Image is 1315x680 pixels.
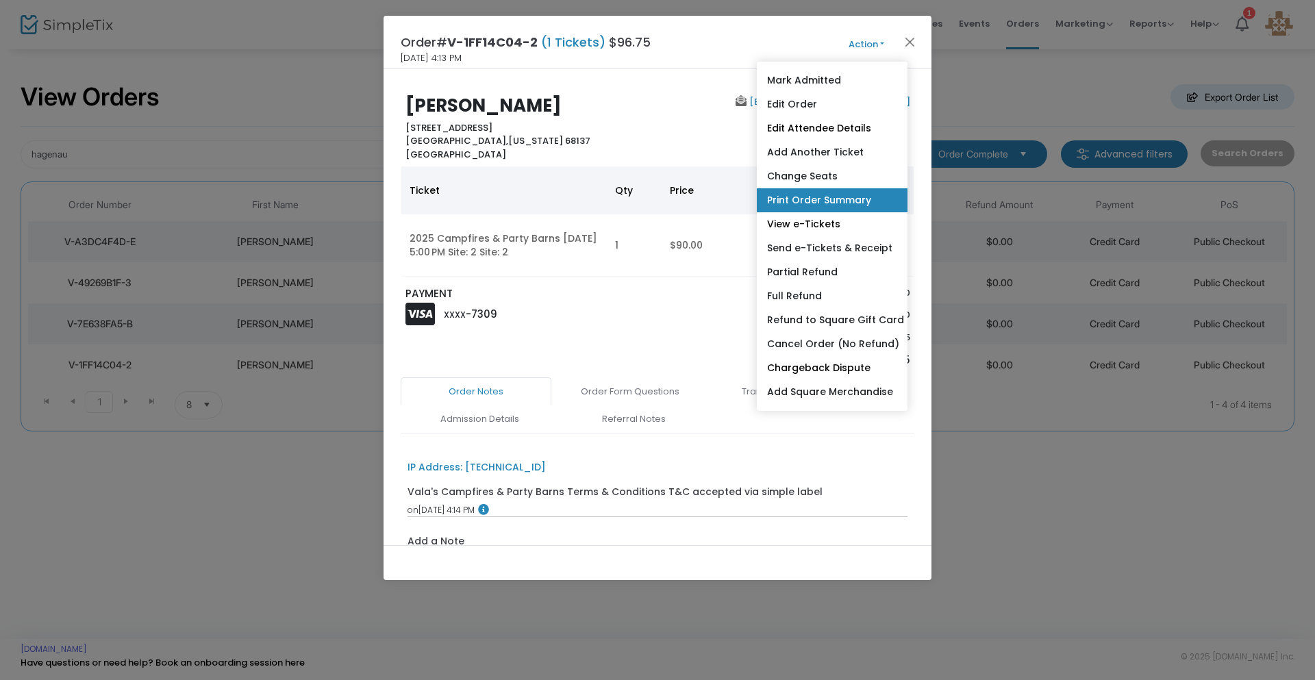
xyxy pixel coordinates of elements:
span: -7309 [466,307,497,321]
th: Price [662,166,792,214]
th: Qty [607,166,662,214]
p: Service Fee Total [729,308,845,322]
a: Referral Notes [558,405,709,433]
h4: Order# $96.75 [401,33,651,51]
p: Order Total [729,353,845,368]
a: Order Form Questions [555,377,705,406]
a: Edit Order [757,92,907,116]
span: [GEOGRAPHIC_DATA], [405,134,508,147]
td: 1 [607,214,662,277]
a: Cancel Order (No Refund) [757,332,907,356]
a: Send e-Tickets & Receipt [757,236,907,260]
a: Add Square Merchandise [757,380,907,404]
div: Data table [401,166,914,277]
a: Transaction Details [709,377,860,406]
a: Order Notes [401,377,551,406]
a: Full Refund [757,284,907,308]
label: Add a Note [408,534,464,552]
div: Vala's Campfires & Party Barns Terms & Conditions T&C accepted via simple label [408,485,823,499]
button: Close [901,33,919,51]
a: Partial Refund [757,260,907,284]
a: Add Another Ticket [757,140,907,164]
span: on [408,504,418,516]
a: Edit Attendee Details [757,116,907,140]
td: $90.00 [662,214,792,277]
div: IP Address: [TECHNICAL_ID] [408,460,546,475]
b: [PERSON_NAME] [405,93,562,118]
p: Sub total [729,286,845,300]
a: Admission Details [404,405,555,433]
th: Ticket [401,166,607,214]
span: V-1FF14C04-2 [447,34,538,51]
button: Action [825,37,907,52]
a: Change Seats [757,164,907,188]
span: [DATE] 4:13 PM [401,51,462,65]
p: PAYMENT [405,286,651,302]
p: Tax Total [729,331,845,344]
a: Print Order Summary [757,188,907,212]
span: XXXX [444,309,466,320]
a: View e-Tickets [757,212,907,236]
td: 2025 Campfires & Party Barns [DATE] 5:00 PM Site: 2 Site: 2 [401,214,607,277]
span: (1 Tickets) [538,34,609,51]
a: Refund to Square Gift Card [757,308,907,332]
a: Chargeback Dispute [757,356,907,380]
a: Mark Admitted [757,68,907,92]
div: [DATE] 4:14 PM [408,504,908,516]
b: [STREET_ADDRESS] [US_STATE] 68137 [GEOGRAPHIC_DATA] [405,121,590,161]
